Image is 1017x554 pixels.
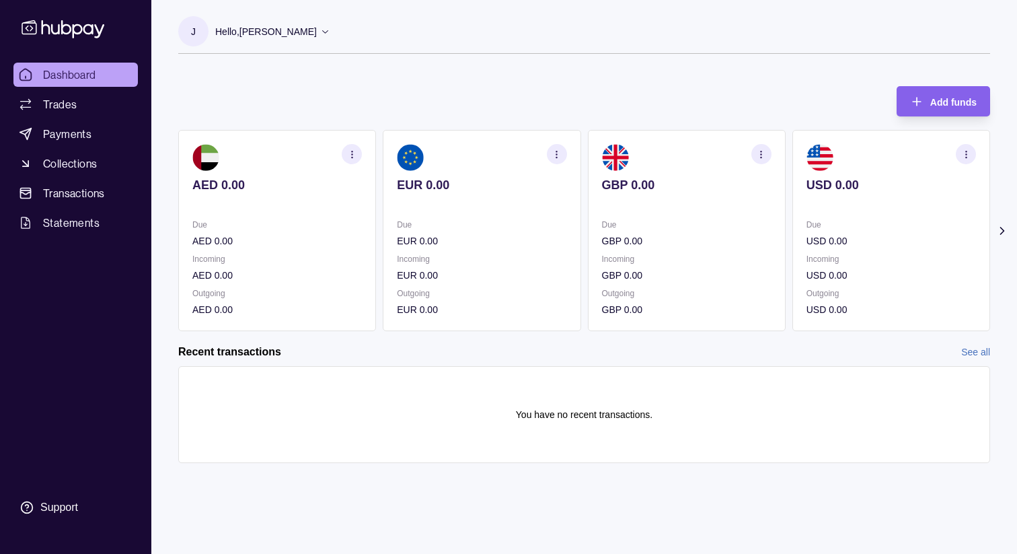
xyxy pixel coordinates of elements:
[602,286,771,301] p: Outgoing
[192,234,362,248] p: AED 0.00
[13,211,138,235] a: Statements
[806,302,976,317] p: USD 0.00
[602,268,771,283] p: GBP 0.00
[806,144,833,171] img: us
[43,126,91,142] span: Payments
[806,268,976,283] p: USD 0.00
[602,178,771,193] p: GBP 0.00
[602,302,771,317] p: GBP 0.00
[13,63,138,87] a: Dashboard
[602,234,771,248] p: GBP 0.00
[806,217,976,232] p: Due
[192,268,362,283] p: AED 0.00
[397,252,566,267] p: Incoming
[806,252,976,267] p: Incoming
[961,345,990,359] a: See all
[40,500,78,515] div: Support
[397,302,566,317] p: EUR 0.00
[215,24,317,39] p: Hello, [PERSON_NAME]
[192,217,362,232] p: Due
[897,86,990,116] button: Add funds
[43,155,97,172] span: Collections
[192,286,362,301] p: Outgoing
[43,215,100,231] span: Statements
[13,181,138,205] a: Transactions
[13,92,138,116] a: Trades
[43,67,96,83] span: Dashboard
[191,24,196,39] p: J
[602,144,629,171] img: gb
[806,178,976,193] p: USD 0.00
[397,234,566,248] p: EUR 0.00
[43,185,105,201] span: Transactions
[397,286,566,301] p: Outgoing
[516,407,652,422] p: You have no recent transactions.
[13,122,138,146] a: Payments
[397,217,566,232] p: Due
[178,345,281,359] h2: Recent transactions
[930,97,977,108] span: Add funds
[13,493,138,522] a: Support
[192,302,362,317] p: AED 0.00
[602,217,771,232] p: Due
[43,96,77,112] span: Trades
[397,178,566,193] p: EUR 0.00
[192,178,362,193] p: AED 0.00
[397,144,424,171] img: eu
[602,252,771,267] p: Incoming
[192,144,219,171] img: ae
[806,234,976,248] p: USD 0.00
[806,286,976,301] p: Outgoing
[192,252,362,267] p: Incoming
[13,151,138,176] a: Collections
[397,268,566,283] p: EUR 0.00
